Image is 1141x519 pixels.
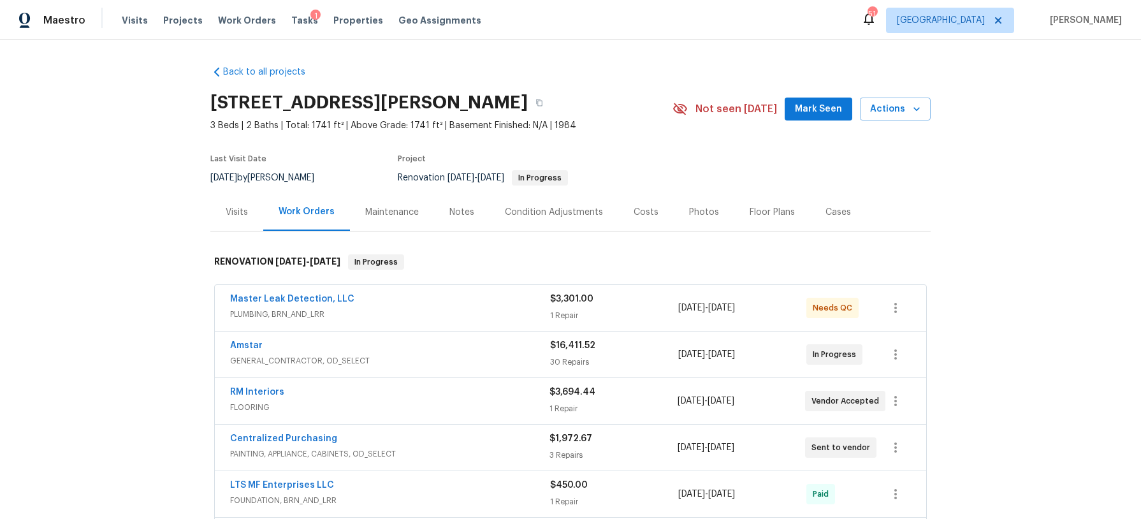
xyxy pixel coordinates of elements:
[449,206,474,219] div: Notes
[813,488,834,501] span: Paid
[813,302,857,314] span: Needs QC
[708,397,734,406] span: [DATE]
[708,350,735,359] span: [DATE]
[678,348,735,361] span: -
[678,397,704,406] span: [DATE]
[825,206,851,219] div: Cases
[678,303,705,312] span: [DATE]
[365,206,419,219] div: Maintenance
[550,341,595,350] span: $16,411.52
[333,14,383,27] span: Properties
[477,173,504,182] span: [DATE]
[210,66,333,78] a: Back to all projects
[279,205,335,218] div: Work Orders
[868,8,876,20] div: 51
[678,443,704,452] span: [DATE]
[210,170,330,186] div: by [PERSON_NAME]
[210,242,931,282] div: RENOVATION [DATE]-[DATE]In Progress
[230,341,263,350] a: Amstar
[275,257,306,266] span: [DATE]
[230,481,334,490] a: LTS MF Enterprises LLC
[230,448,549,460] span: PAINTING, APPLIANCE, CABINETS, OD_SELECT
[811,441,875,454] span: Sent to vendor
[549,402,677,415] div: 1 Repair
[398,14,481,27] span: Geo Assignments
[230,355,550,367] span: GENERAL_CONTRACTOR, OD_SELECT
[398,173,568,182] span: Renovation
[678,490,705,499] span: [DATE]
[634,206,658,219] div: Costs
[398,155,426,163] span: Project
[163,14,203,27] span: Projects
[870,101,920,117] span: Actions
[505,206,603,219] div: Condition Adjustments
[549,434,592,443] span: $1,972.67
[550,481,588,490] span: $450.00
[708,303,735,312] span: [DATE]
[860,98,931,121] button: Actions
[678,441,734,454] span: -
[230,434,337,443] a: Centralized Purchasing
[549,449,677,462] div: 3 Repairs
[708,490,735,499] span: [DATE]
[550,309,678,322] div: 1 Repair
[291,16,318,25] span: Tasks
[447,173,504,182] span: -
[528,91,551,114] button: Copy Address
[230,401,549,414] span: FLOORING
[750,206,795,219] div: Floor Plans
[230,388,284,397] a: RM Interiors
[349,256,403,268] span: In Progress
[210,173,237,182] span: [DATE]
[897,14,985,27] span: [GEOGRAPHIC_DATA]
[230,308,550,321] span: PLUMBING, BRN_AND_LRR
[689,206,719,219] div: Photos
[695,103,777,115] span: Not seen [DATE]
[230,295,354,303] a: Master Leak Detection, LLC
[708,443,734,452] span: [DATE]
[230,494,550,507] span: FOUNDATION, BRN_AND_LRR
[226,206,248,219] div: Visits
[550,295,593,303] span: $3,301.00
[811,395,884,407] span: Vendor Accepted
[678,488,735,501] span: -
[210,119,672,132] span: 3 Beds | 2 Baths | Total: 1741 ft² | Above Grade: 1741 ft² | Basement Finished: N/A | 1984
[795,101,842,117] span: Mark Seen
[43,14,85,27] span: Maestro
[785,98,852,121] button: Mark Seen
[513,174,567,182] span: In Progress
[1045,14,1122,27] span: [PERSON_NAME]
[550,495,678,508] div: 1 Repair
[214,254,340,270] h6: RENOVATION
[210,155,266,163] span: Last Visit Date
[447,173,474,182] span: [DATE]
[813,348,861,361] span: In Progress
[678,302,735,314] span: -
[310,10,321,22] div: 1
[550,356,678,369] div: 30 Repairs
[678,350,705,359] span: [DATE]
[310,257,340,266] span: [DATE]
[678,395,734,407] span: -
[218,14,276,27] span: Work Orders
[549,388,595,397] span: $3,694.44
[275,257,340,266] span: -
[122,14,148,27] span: Visits
[210,96,528,109] h2: [STREET_ADDRESS][PERSON_NAME]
